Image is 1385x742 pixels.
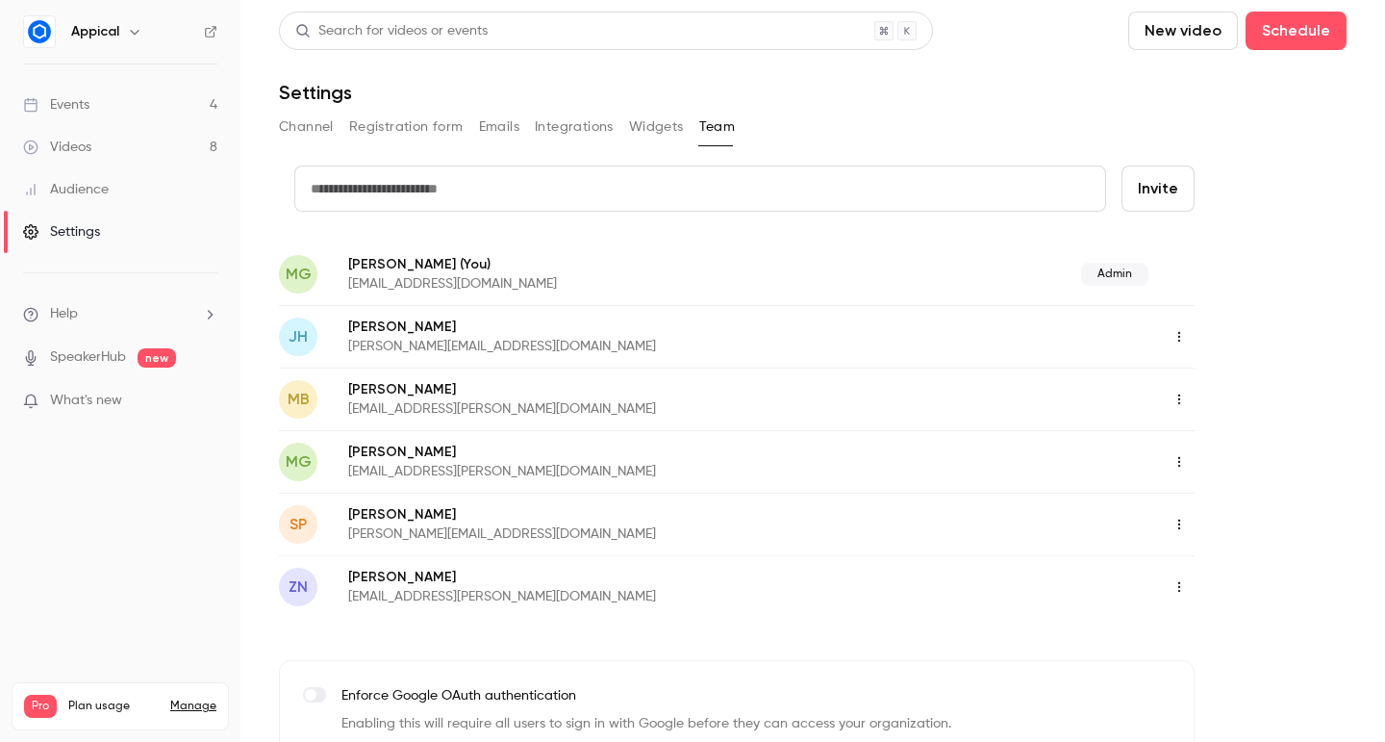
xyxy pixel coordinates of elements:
[348,274,819,294] p: [EMAIL_ADDRESS][DOMAIN_NAME]
[24,16,55,47] img: Appical
[194,393,217,410] iframe: Noticeable Trigger
[68,699,159,714] span: Plan usage
[50,304,78,324] span: Help
[279,81,352,104] h1: Settings
[288,388,310,411] span: MB
[23,95,89,115] div: Events
[24,695,57,718] span: Pro
[50,391,122,411] span: What's new
[341,714,951,734] p: Enabling this will require all users to sign in with Google before they can access your organizat...
[341,686,951,706] p: Enforce Google OAuth authentication
[348,443,910,462] p: [PERSON_NAME]
[456,254,491,274] span: (You)
[535,112,614,142] button: Integrations
[479,112,519,142] button: Emails
[295,21,488,41] div: Search for videos or events
[23,222,100,242] div: Settings
[23,138,91,157] div: Videos
[348,380,910,399] p: [PERSON_NAME]
[699,112,736,142] button: Team
[348,525,910,544] p: [PERSON_NAME][EMAIL_ADDRESS][DOMAIN_NAME]
[1246,12,1347,50] button: Schedule
[290,513,307,536] span: SP
[138,348,176,368] span: new
[348,587,910,606] p: [EMAIL_ADDRESS][PERSON_NAME][DOMAIN_NAME]
[289,325,308,348] span: JH
[23,180,109,199] div: Audience
[348,462,910,481] p: [EMAIL_ADDRESS][PERSON_NAME][DOMAIN_NAME]
[1121,166,1195,212] button: Invite
[348,505,910,525] p: [PERSON_NAME]
[170,699,216,714] a: Manage
[23,304,217,324] li: help-dropdown-opener
[348,318,910,337] p: [PERSON_NAME]
[1081,263,1148,286] span: Admin
[286,450,312,473] span: MG
[348,568,910,587] p: [PERSON_NAME]
[348,254,819,274] p: [PERSON_NAME]
[349,112,464,142] button: Registration form
[286,263,312,286] span: MG
[71,22,119,41] h6: Appical
[50,347,126,368] a: SpeakerHub
[279,112,334,142] button: Channel
[1128,12,1238,50] button: New video
[348,337,910,356] p: [PERSON_NAME][EMAIL_ADDRESS][DOMAIN_NAME]
[348,399,910,419] p: [EMAIL_ADDRESS][PERSON_NAME][DOMAIN_NAME]
[289,576,308,599] span: ZN
[629,112,684,142] button: Widgets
